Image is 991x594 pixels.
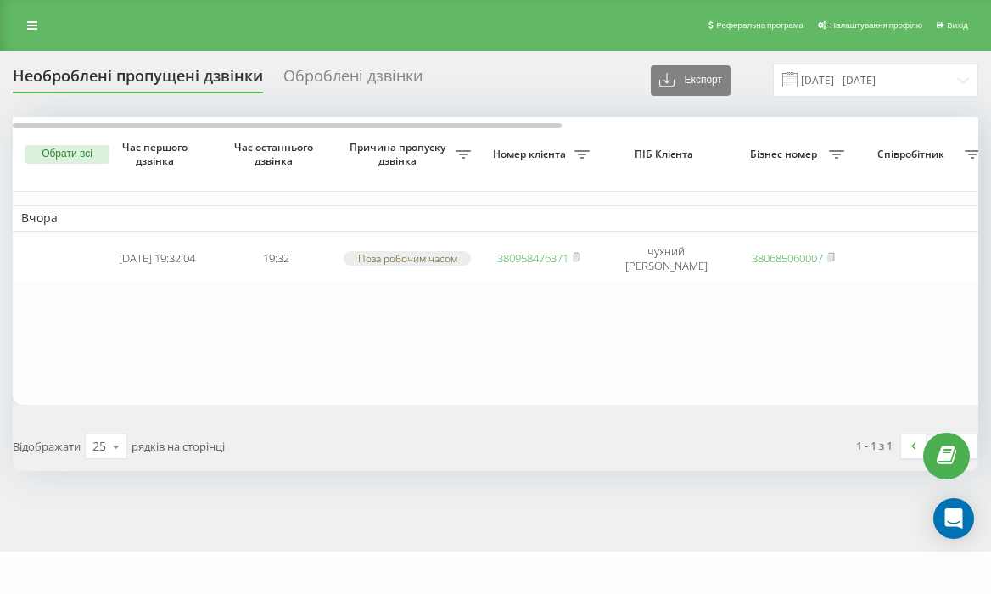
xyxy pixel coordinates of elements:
span: Співробітник [861,148,965,161]
button: Обрати всі [25,145,109,164]
a: 380685060007 [752,250,823,266]
span: Вихід [947,20,968,30]
span: Час першого дзвінка [111,141,203,167]
span: Реферальна програма [716,20,803,30]
span: Бізнес номер [742,148,829,161]
span: рядків на сторінці [132,439,225,454]
td: чухний [PERSON_NAME] [598,235,734,283]
div: Поза робочим часом [344,251,471,266]
button: Експорт [651,65,731,96]
span: Номер клієнта [488,148,574,161]
div: Необроблені пропущені дзвінки [13,67,263,93]
div: 1 - 1 з 1 [856,437,893,454]
span: Час останнього дзвінка [230,141,322,167]
span: ПІБ Клієнта [613,148,719,161]
div: 25 [92,438,106,455]
div: Оброблені дзвінки [283,67,423,93]
td: [DATE] 19:32:04 [98,235,216,283]
span: Причина пропуску дзвінка [344,141,456,167]
a: 380958476371 [497,250,568,266]
div: Open Intercom Messenger [933,498,974,539]
span: Налаштування профілю [830,20,922,30]
td: 19:32 [216,235,335,283]
span: Відображати [13,439,81,454]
